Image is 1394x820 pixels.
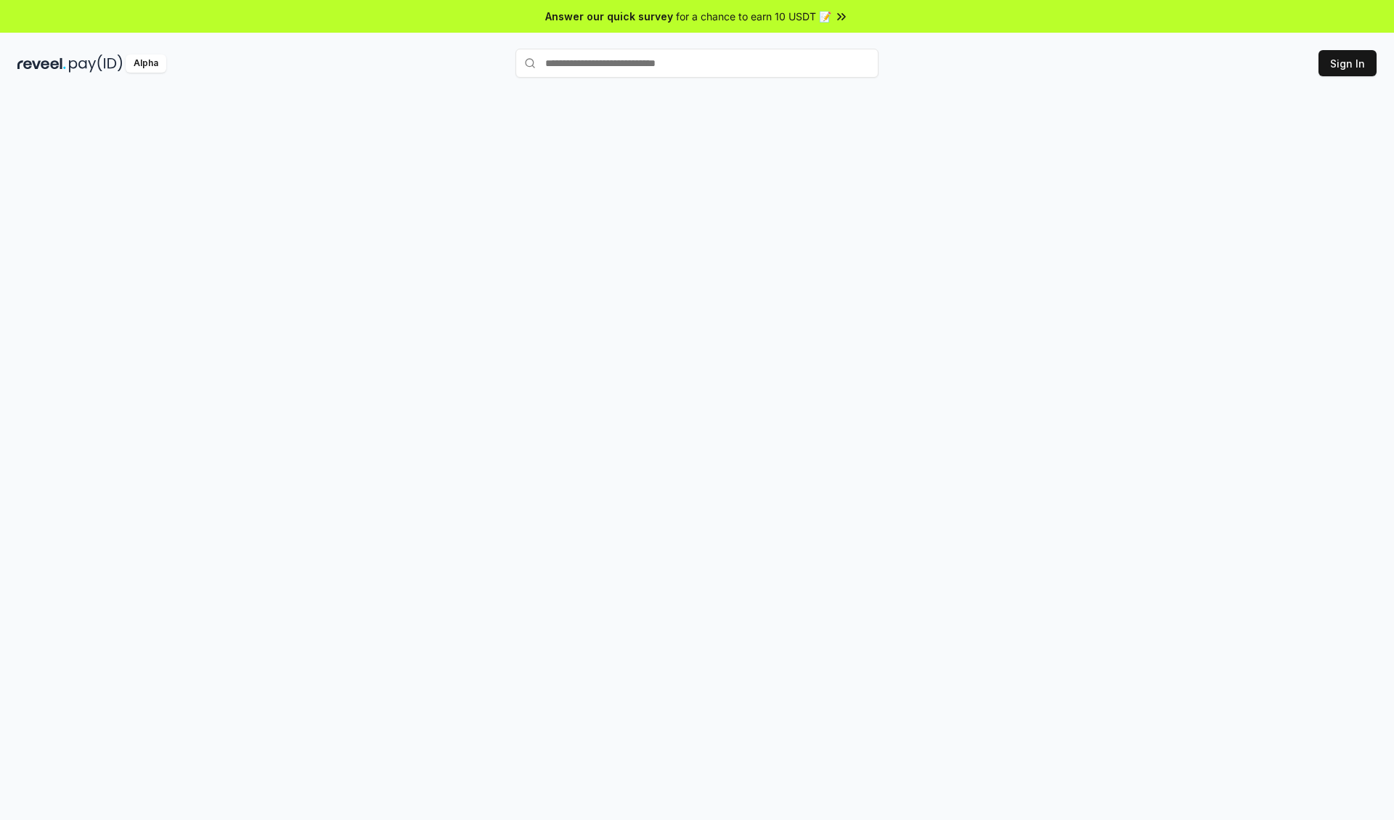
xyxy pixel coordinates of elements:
img: pay_id [69,54,123,73]
img: reveel_dark [17,54,66,73]
span: Answer our quick survey [545,9,673,24]
button: Sign In [1318,50,1377,76]
div: Alpha [126,54,166,73]
span: for a chance to earn 10 USDT 📝 [676,9,831,24]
